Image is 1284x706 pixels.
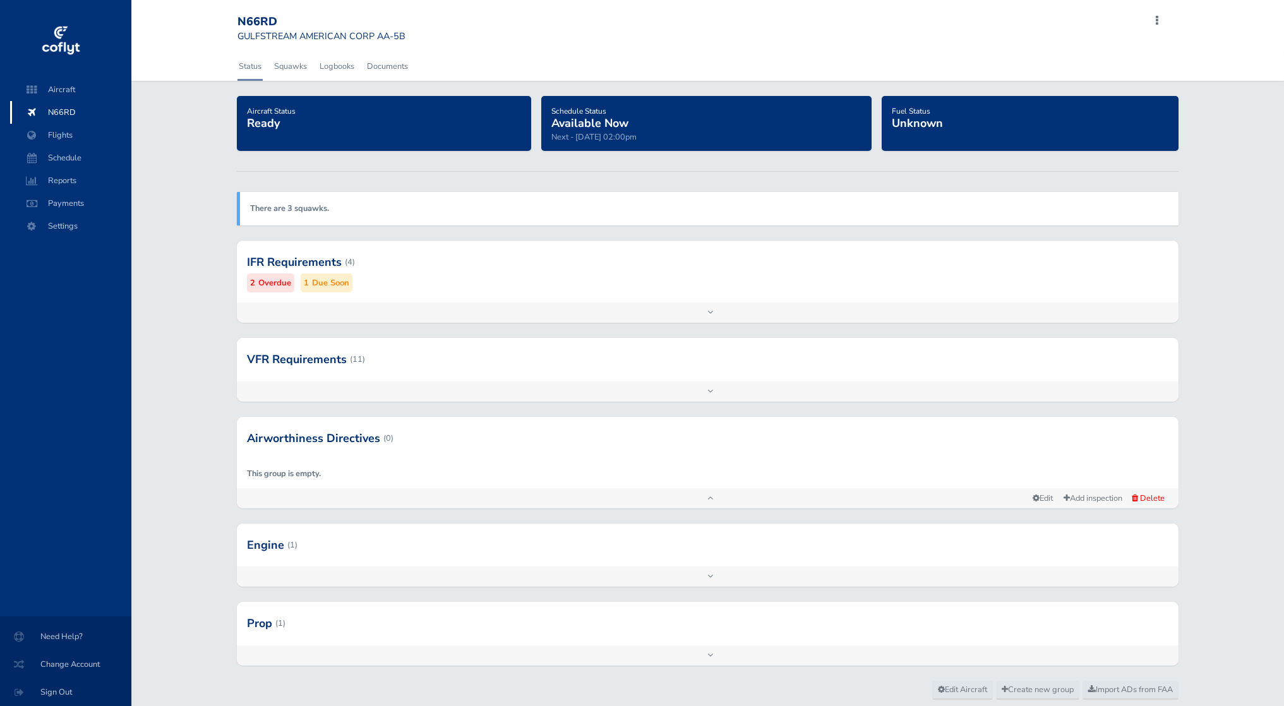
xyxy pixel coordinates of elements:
span: Need Help? [15,625,116,648]
span: Reports [23,169,119,192]
span: Available Now [551,116,628,131]
a: Import ADs from FAA [1083,681,1179,700]
a: Add inspection [1058,489,1128,508]
span: Schedule [23,147,119,169]
a: Logbooks [318,52,356,80]
span: Next - [DATE] 02:00pm [551,131,637,143]
span: Settings [23,215,119,237]
span: Unknown [892,116,943,131]
small: Overdue [258,277,291,290]
span: Flights [23,124,119,147]
a: Edit Aircraft [932,681,993,700]
span: Import ADs from FAA [1088,684,1173,695]
button: Delete [1128,491,1168,505]
span: Change Account [15,653,116,676]
span: Edit [1033,493,1053,504]
span: Fuel Status [892,106,930,116]
img: coflyt logo [40,22,81,60]
small: GULFSTREAM AMERICAN CORP AA-5B [237,30,405,42]
strong: This group is empty. [247,468,321,479]
span: Delete [1140,493,1165,504]
a: Documents [366,52,409,80]
span: Payments [23,192,119,215]
span: Schedule Status [551,106,606,116]
a: Edit [1028,490,1058,507]
a: Status [237,52,263,80]
a: Squawks [273,52,308,80]
span: Sign Out [15,681,116,703]
div: N66RD [237,15,405,29]
span: Edit Aircraft [938,684,987,695]
small: Due Soon [312,277,349,290]
a: Schedule StatusAvailable Now [551,102,628,131]
span: Aircraft [23,78,119,101]
span: Aircraft Status [247,106,296,116]
span: Ready [247,116,280,131]
a: There are 3 squawks. [250,203,329,214]
span: N66RD [23,101,119,124]
a: Create new group [996,681,1079,700]
span: Create new group [1002,684,1074,695]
